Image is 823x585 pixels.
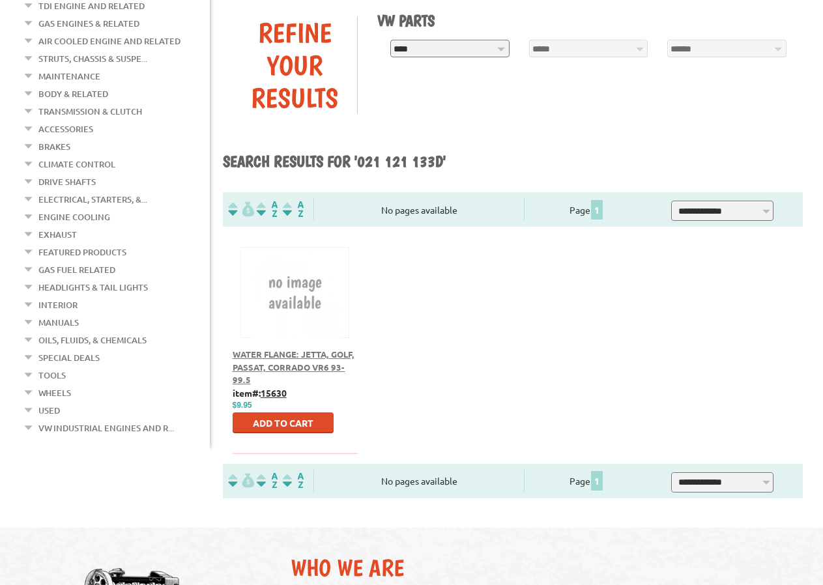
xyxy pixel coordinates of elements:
[38,279,148,296] a: Headlights & Tail Lights
[253,417,313,429] span: Add to Cart
[233,16,358,114] div: Refine Your Results
[38,349,100,366] a: Special Deals
[377,11,793,30] h1: VW Parts
[38,68,100,85] a: Maintenance
[38,33,180,50] a: Air Cooled Engine and Related
[38,156,115,173] a: Climate Control
[38,244,126,261] a: Featured Products
[261,387,287,399] u: 15630
[38,226,77,243] a: Exhaust
[38,103,142,120] a: Transmission & Clutch
[254,473,280,488] img: Sort by Headline
[38,296,78,313] a: Interior
[524,198,648,221] div: Page
[280,473,306,488] img: Sort by Sales Rank
[233,401,252,410] span: $9.95
[38,191,147,208] a: Electrical, Starters, &...
[38,261,115,278] a: Gas Fuel Related
[38,85,108,102] a: Body & Related
[591,471,603,491] span: 1
[38,402,60,419] a: Used
[280,201,306,216] img: Sort by Sales Rank
[291,554,794,582] h2: Who We Are
[254,201,280,216] img: Sort by Headline
[233,387,287,399] b: item#:
[38,138,70,155] a: Brakes
[38,420,174,436] a: VW Industrial Engines and R...
[38,15,139,32] a: Gas Engines & Related
[314,474,524,488] div: No pages available
[38,173,96,190] a: Drive Shafts
[38,121,93,137] a: Accessories
[38,50,147,67] a: Struts, Chassis & Suspe...
[228,201,254,216] img: filterpricelow.svg
[233,349,354,385] a: Water Flange: Jetta, Golf, Passat, Corrado VR6 93-99.5
[233,412,334,433] button: Add to Cart
[38,367,66,384] a: Tools
[38,384,71,401] a: Wheels
[38,208,110,225] a: Engine Cooling
[591,200,603,220] span: 1
[223,152,803,173] h1: Search results for '021 121 133D'
[314,203,524,217] div: No pages available
[38,332,147,349] a: Oils, Fluids, & Chemicals
[38,314,79,331] a: Manuals
[524,470,648,492] div: Page
[228,473,254,488] img: filterpricelow.svg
